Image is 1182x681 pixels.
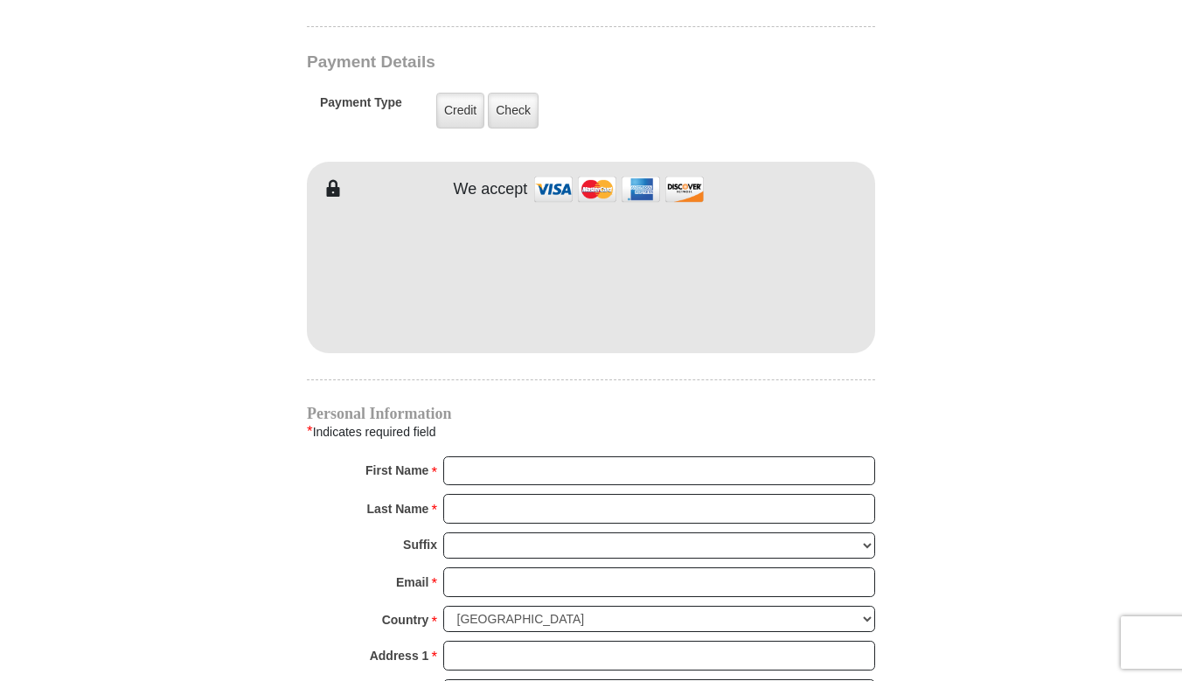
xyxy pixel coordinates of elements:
[532,170,706,208] img: credit cards accepted
[382,608,429,632] strong: Country
[365,458,428,483] strong: First Name
[307,420,875,443] div: Indicates required field
[396,570,428,594] strong: Email
[307,52,753,73] h3: Payment Details
[488,93,539,129] label: Check
[320,95,402,119] h5: Payment Type
[370,643,429,668] strong: Address 1
[403,532,437,557] strong: Suffix
[367,497,429,521] strong: Last Name
[307,407,875,420] h4: Personal Information
[436,93,484,129] label: Credit
[454,180,528,199] h4: We accept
